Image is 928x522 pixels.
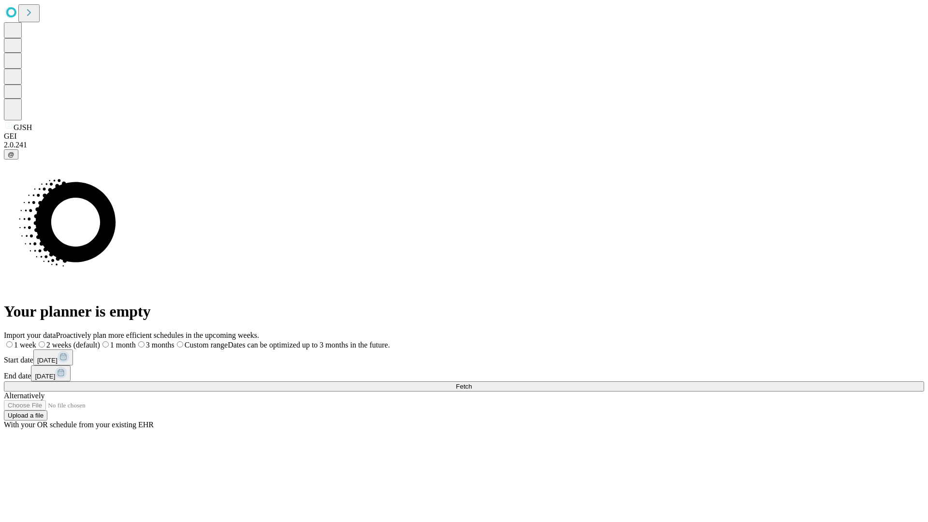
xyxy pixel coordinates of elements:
span: 1 month [110,341,136,349]
span: GJSH [14,123,32,131]
span: Alternatively [4,391,44,400]
input: 1 week [6,341,13,348]
input: Custom rangeDates can be optimized up to 3 months in the future. [177,341,183,348]
button: [DATE] [31,365,71,381]
input: 1 month [102,341,109,348]
button: [DATE] [33,349,73,365]
span: Proactively plan more efficient schedules in the upcoming weeks. [56,331,259,339]
span: Fetch [456,383,472,390]
input: 2 weeks (default) [39,341,45,348]
span: With your OR schedule from your existing EHR [4,420,154,429]
div: 2.0.241 [4,141,924,149]
span: [DATE] [35,373,55,380]
span: Custom range [185,341,228,349]
span: 2 weeks (default) [46,341,100,349]
span: Import your data [4,331,56,339]
button: Upload a file [4,410,47,420]
div: GEI [4,132,924,141]
div: Start date [4,349,924,365]
div: End date [4,365,924,381]
span: [DATE] [37,357,58,364]
span: 1 week [14,341,36,349]
span: @ [8,151,14,158]
span: Dates can be optimized up to 3 months in the future. [228,341,390,349]
h1: Your planner is empty [4,303,924,320]
button: @ [4,149,18,159]
input: 3 months [138,341,145,348]
span: 3 months [146,341,174,349]
button: Fetch [4,381,924,391]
